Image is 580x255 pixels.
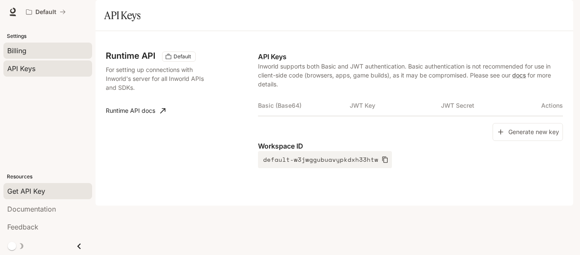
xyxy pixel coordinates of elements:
[493,123,563,141] button: Generate new key
[512,72,526,79] a: docs
[533,95,563,116] th: Actions
[104,7,140,24] h1: API Keys
[106,52,155,60] h3: Runtime API
[162,52,196,62] div: These keys will apply to your current workspace only
[441,95,532,116] th: JWT Secret
[22,3,70,20] button: All workspaces
[258,151,392,168] button: default-w3jwggubuavypkdxh33htw
[258,52,563,62] p: API Keys
[170,53,194,60] span: Default
[106,65,215,92] p: For setting up connections with Inworld's server for all Inworld APIs and SDKs.
[35,9,56,16] p: Default
[258,62,563,89] p: Inworld supports both Basic and JWT authentication. Basic authentication is not recommended for u...
[102,102,169,119] a: Runtime API docs
[258,141,563,151] p: Workspace ID
[350,95,441,116] th: JWT Key
[258,95,349,116] th: Basic (Base64)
